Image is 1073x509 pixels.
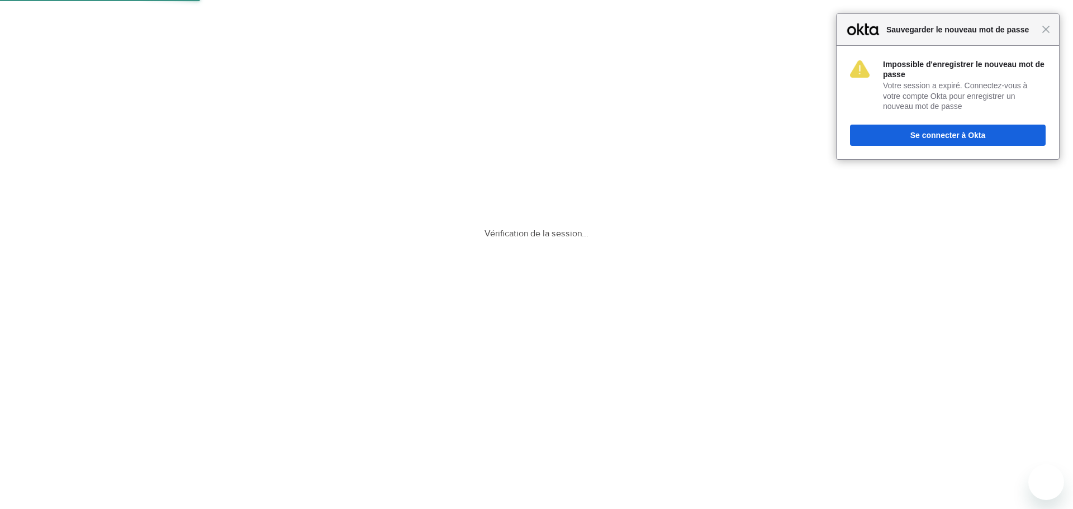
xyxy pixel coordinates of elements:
div: Vérification de la session... [485,227,588,240]
div: Impossible d'enregistrer le nouveau mot de passe [883,59,1046,79]
span: Fermer [1042,25,1050,34]
img: 4LvBYCYYpWoWyuJ1JVHNRiIkgWa908llMfD4u4MVn9thWb4LAqcA2E7dTuhfAz7zqpCizxhzM8B7m4K22xBmQer5oNwiAX9iG... [850,60,870,78]
span: Sauvegarder le nouveau mot de passe [881,23,1042,36]
div: Votre session a expiré. Connectez-vous à votre compte Okta pour enregistrer un nouveau mot de passe [883,80,1046,111]
button: Se connecter à Okta [850,125,1046,146]
iframe: Bouton de lancement de la fenêtre de messagerie [1028,464,1064,500]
